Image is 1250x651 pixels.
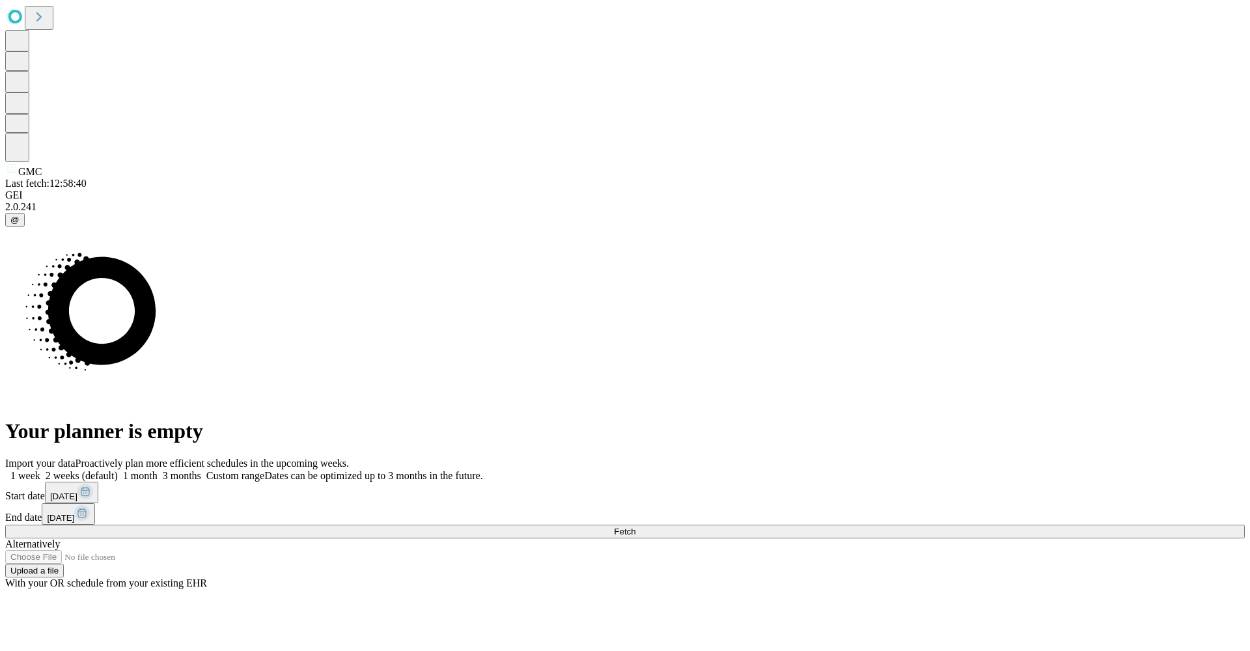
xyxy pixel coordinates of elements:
[5,213,25,227] button: @
[5,482,1245,503] div: Start date
[47,513,74,523] span: [DATE]
[614,527,635,536] span: Fetch
[5,178,87,189] span: Last fetch: 12:58:40
[5,503,1245,525] div: End date
[42,503,95,525] button: [DATE]
[5,564,64,577] button: Upload a file
[5,189,1245,201] div: GEI
[206,470,264,481] span: Custom range
[10,470,40,481] span: 1 week
[10,215,20,225] span: @
[45,482,98,503] button: [DATE]
[18,166,42,177] span: GMC
[5,525,1245,538] button: Fetch
[264,470,482,481] span: Dates can be optimized up to 3 months in the future.
[5,577,207,589] span: With your OR schedule from your existing EHR
[5,538,60,549] span: Alternatively
[163,470,201,481] span: 3 months
[50,492,77,501] span: [DATE]
[5,201,1245,213] div: 2.0.241
[46,470,118,481] span: 2 weeks (default)
[5,458,76,469] span: Import your data
[5,419,1245,443] h1: Your planner is empty
[123,470,158,481] span: 1 month
[76,458,349,469] span: Proactively plan more efficient schedules in the upcoming weeks.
